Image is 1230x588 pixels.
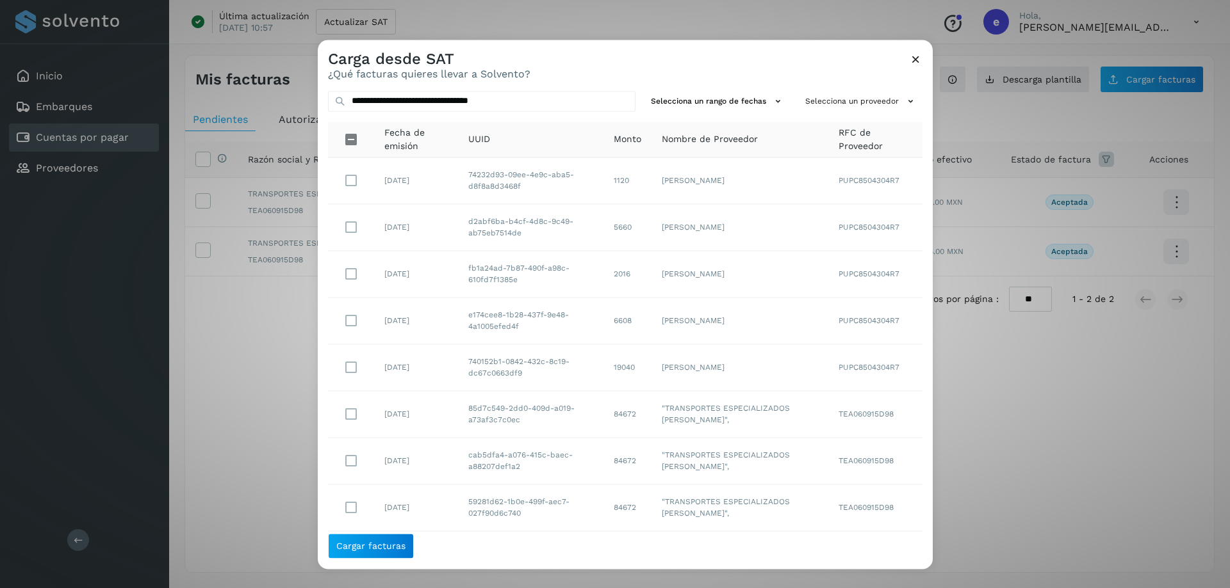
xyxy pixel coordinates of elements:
td: "TRANSPORTES ESPECIALIZADOS [PERSON_NAME]", [652,438,828,485]
td: TEA060915D98 [828,438,922,485]
td: 74232d93-09ee-4e9c-aba5-d8f8a8d3468f [458,158,603,205]
span: Nombre de Proveedor [662,133,758,147]
td: PUPC8504304R7 [828,298,922,345]
td: PUPC8504304R7 [828,205,922,251]
td: [PERSON_NAME] [652,298,828,345]
p: ¿Qué facturas quieres llevar a Solvento? [328,68,530,81]
td: 3728b18a-1cc9-441c-96b6-b22fcaecdbe6 [458,532,603,578]
td: e174cee8-1b28-437f-9e48-4a1005efed4f [458,298,603,345]
td: TEA060915D98 [828,532,922,578]
td: 84672 [603,532,652,578]
td: PUPC8504304R7 [828,251,922,298]
td: TEA060915D98 [828,485,922,532]
td: cab5dfa4-a076-415c-baec-a88207def1a2 [458,438,603,485]
td: 84672 [603,392,652,438]
span: Cargar facturas [336,541,406,550]
td: [DATE] [374,438,458,485]
h3: Carga desde SAT [328,50,530,68]
td: [DATE] [374,392,458,438]
td: fb1a24ad-7b87-490f-a98c-610fd7f1385e [458,251,603,298]
td: 84672 [603,485,652,532]
td: [PERSON_NAME] [652,345,828,392]
td: 85d7c549-2dd0-409d-a019-a73af3c7c0ec [458,392,603,438]
span: Monto [614,133,641,147]
td: [DATE] [374,485,458,532]
td: [DATE] [374,532,458,578]
button: Selecciona un rango de fechas [646,91,790,112]
td: PUPC8504304R7 [828,345,922,392]
span: UUID [468,133,490,147]
td: [DATE] [374,158,458,205]
td: 6608 [603,298,652,345]
td: "TRANSPORTES ESPECIALIZADOS [PERSON_NAME]", [652,532,828,578]
td: 740152b1-0842-432c-8c19-dc67c0663df9 [458,345,603,392]
td: [PERSON_NAME] [652,205,828,251]
td: 19040 [603,345,652,392]
td: [DATE] [374,298,458,345]
span: Fecha de emisión [384,126,448,153]
td: "TRANSPORTES ESPECIALIZADOS [PERSON_NAME]", [652,392,828,438]
td: [DATE] [374,251,458,298]
td: 59281d62-1b0e-499f-aec7-027f90d6c740 [458,485,603,532]
td: 1120 [603,158,652,205]
td: [DATE] [374,205,458,251]
td: 84672 [603,438,652,485]
td: TEA060915D98 [828,392,922,438]
span: RFC de Proveedor [839,126,912,153]
td: [PERSON_NAME] [652,251,828,298]
td: "TRANSPORTES ESPECIALIZADOS [PERSON_NAME]", [652,485,828,532]
td: 5660 [603,205,652,251]
button: Selecciona un proveedor [800,91,922,112]
td: PUPC8504304R7 [828,158,922,205]
td: [PERSON_NAME] [652,158,828,205]
td: [DATE] [374,345,458,392]
td: 2016 [603,251,652,298]
td: d2abf6ba-b4cf-4d8c-9c49-ab75eb7514de [458,205,603,251]
button: Cargar facturas [328,533,414,559]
